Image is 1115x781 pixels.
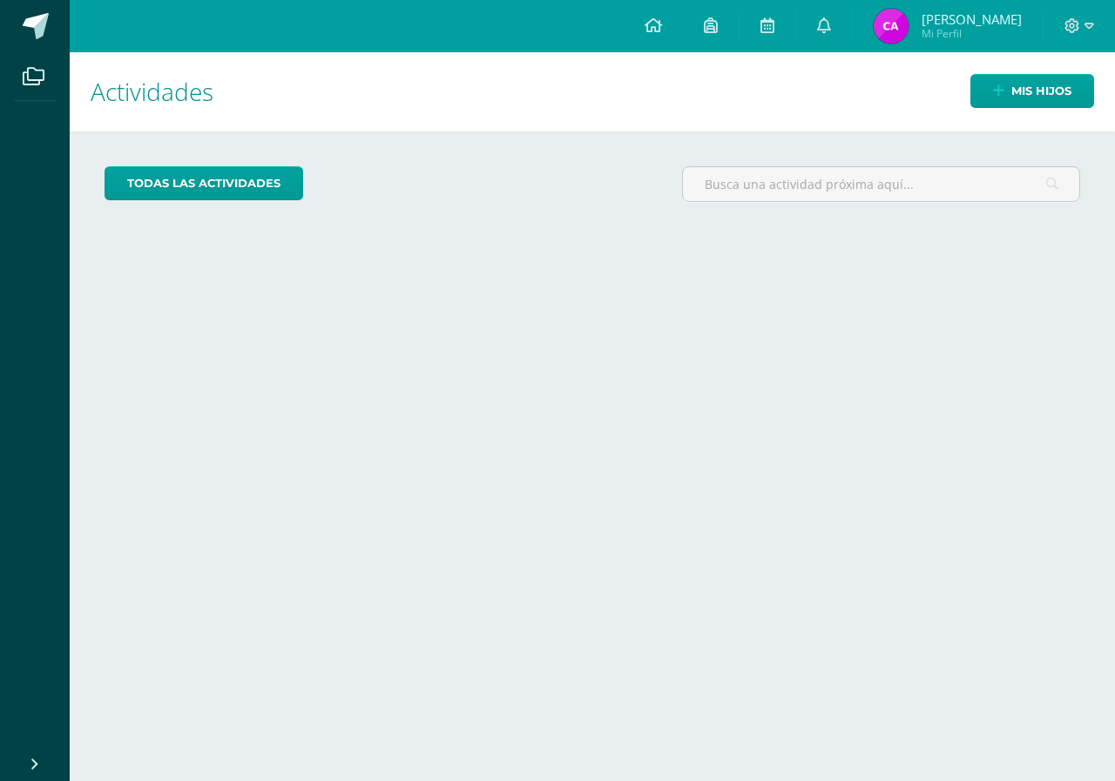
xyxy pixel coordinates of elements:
span: [PERSON_NAME] [922,10,1022,28]
span: Mis hijos [1011,75,1071,107]
span: Mi Perfil [922,26,1022,41]
h1: Actividades [91,52,1094,131]
a: todas las Actividades [105,166,303,200]
a: Mis hijos [970,74,1094,108]
img: 386326765ab7d4a173a90e2fe536d655.png [874,9,909,44]
input: Busca una actividad próxima aquí... [683,167,1079,201]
